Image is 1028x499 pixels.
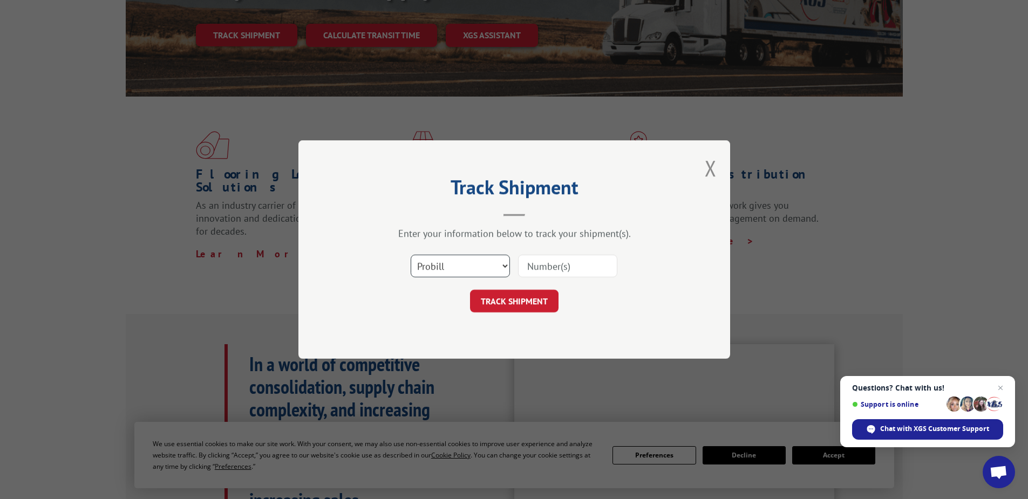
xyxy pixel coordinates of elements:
[852,384,1003,392] span: Questions? Chat with us!
[994,381,1007,394] span: Close chat
[705,154,717,182] button: Close modal
[852,419,1003,440] div: Chat with XGS Customer Support
[852,400,943,408] span: Support is online
[352,227,676,240] div: Enter your information below to track your shipment(s).
[983,456,1015,488] div: Open chat
[880,424,989,434] span: Chat with XGS Customer Support
[352,180,676,200] h2: Track Shipment
[518,255,617,277] input: Number(s)
[470,290,559,312] button: TRACK SHIPMENT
